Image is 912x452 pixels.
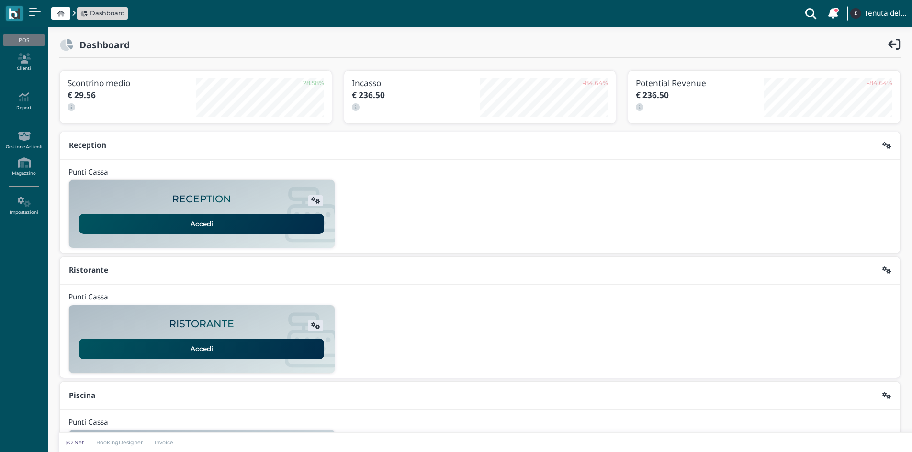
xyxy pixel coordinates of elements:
[90,439,149,446] a: BookingDesigner
[68,78,196,88] h3: Scontrino medio
[636,78,764,88] h3: Potential Revenue
[352,89,385,100] b: € 236.50
[352,78,480,88] h3: Incasso
[80,9,125,18] a: Dashboard
[69,140,106,150] b: Reception
[68,89,96,100] b: € 29.56
[90,9,125,18] span: Dashboard
[3,193,45,219] a: Impostazioni
[69,390,95,400] b: Piscina
[3,127,45,154] a: Gestione Articoli
[79,339,324,359] a: Accedi
[169,319,234,330] h2: RISTORANTE
[68,419,108,427] h4: Punti Cassa
[9,8,20,19] img: logo
[844,422,904,444] iframe: Help widget launcher
[3,154,45,180] a: Magazzino
[65,439,84,446] p: I/O Net
[3,49,45,76] a: Clienti
[636,89,669,100] b: € 236.50
[69,265,108,275] b: Ristorante
[79,214,324,234] a: Accedi
[850,8,861,19] img: ...
[68,293,108,301] h4: Punti Cassa
[3,88,45,114] a: Report
[172,194,231,205] h2: RECEPTION
[864,10,906,18] h4: Tenuta del Barco
[849,2,906,25] a: ... Tenuta del Barco
[3,34,45,46] div: POS
[68,168,108,176] h4: Punti Cassa
[149,439,180,446] a: Invoice
[73,40,130,50] h2: Dashboard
